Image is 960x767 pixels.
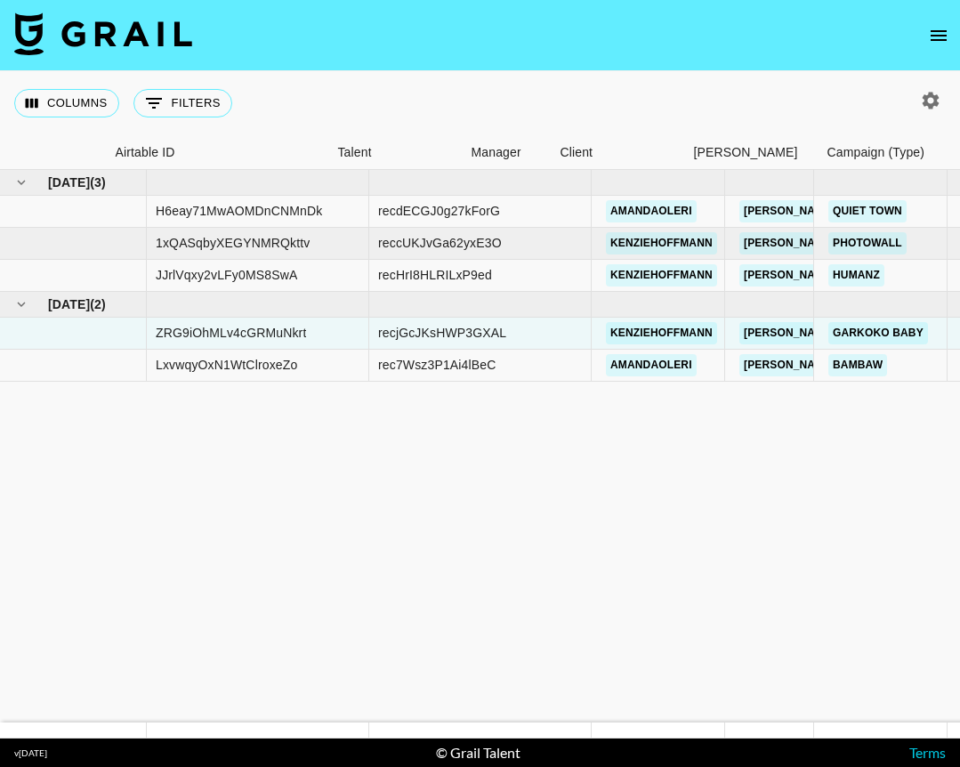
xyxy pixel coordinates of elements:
div: Client [551,135,684,170]
div: Campaign (Type) [827,135,924,170]
a: BamBaw [828,354,887,376]
div: [PERSON_NAME] [693,135,797,170]
a: PhotoWall [828,232,907,254]
div: LxvwqyOxN1WtClroxeZo [156,356,297,374]
div: rec7Wsz3P1Ai4lBeC [378,356,496,374]
div: Talent [328,135,462,170]
div: Booker [684,135,818,170]
div: Client [560,135,593,170]
div: 1xQASqbyXEGYNMRQkttv [156,234,310,252]
div: ZRG9iOhMLv4cGRMuNkrt [156,324,306,342]
button: hide children [9,292,34,317]
span: [DATE] [48,295,90,313]
a: Terms [909,744,946,761]
button: open drawer [921,18,956,53]
div: v [DATE] [14,747,47,759]
a: Garkoko Baby [828,322,928,344]
a: amandaoleri [606,354,697,376]
div: recjGcJKsHWP3GXAL [378,324,506,342]
button: Show filters [133,89,232,117]
a: kenziehoffmann [606,264,717,287]
div: © Grail Talent [436,744,520,762]
a: Quiet Town [828,200,907,222]
div: Manager [471,135,520,170]
button: hide children [9,170,34,195]
img: Grail Talent [14,12,192,55]
div: Manager [462,135,551,170]
div: JJrlVqxy2vLFy0MS8SwA [156,266,297,284]
div: Airtable ID [115,135,174,170]
div: Airtable ID [106,135,328,170]
button: Select columns [14,89,119,117]
div: reccUKJvGa62yxE3O [378,234,502,252]
span: ( 2 ) [90,295,106,313]
span: ( 3 ) [90,174,106,191]
a: kenziehoffmann [606,232,717,254]
span: [DATE] [48,174,90,191]
div: recdECGJ0g27kForG [378,202,500,220]
a: Humanz [828,264,884,287]
a: amandaoleri [606,200,697,222]
div: Campaign (Type) [818,135,951,170]
div: Talent [337,135,371,170]
a: kenziehoffmann [606,322,717,344]
div: recHrI8HLRILxP9ed [378,266,492,284]
div: H6eay71MwAOMDnCNMnDk [156,202,322,220]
